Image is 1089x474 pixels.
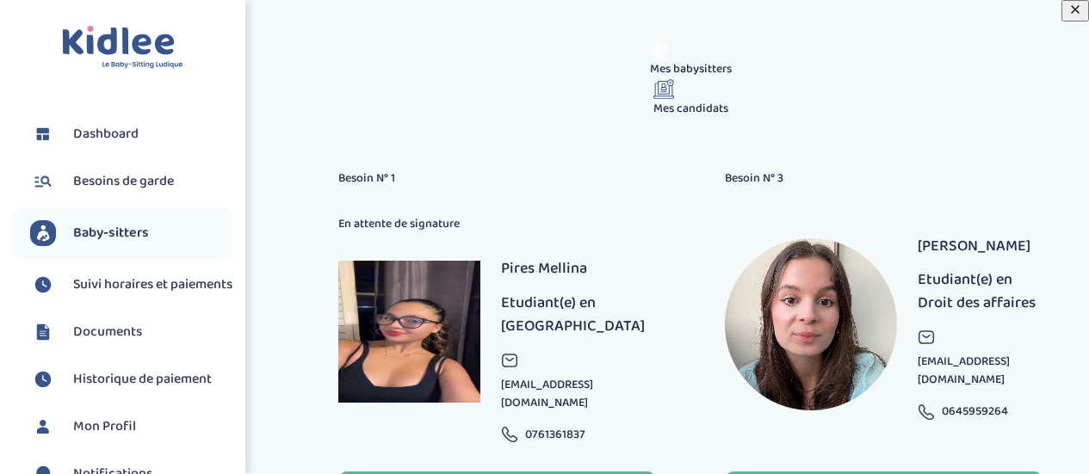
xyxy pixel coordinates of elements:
[338,214,460,233] span: En attente de signature
[30,220,56,246] img: babysitters.svg
[73,124,139,145] span: Dashboard
[30,319,56,345] img: documents.svg
[653,99,728,118] span: Mes candidats
[30,121,232,147] a: Dashboard
[62,26,183,70] img: logo.svg
[30,366,56,392] img: suivihoraire.svg
[30,272,56,298] img: suivihoraire.svg
[73,223,149,243] span: Baby-sitters
[73,322,142,342] span: Documents
[918,353,1043,389] span: [EMAIL_ADDRESS][DOMAIN_NAME]
[650,39,732,78] a: Mes babysitters
[30,121,56,147] img: dashboard.svg
[30,272,232,298] a: Suivi horaires et paiements
[30,414,56,440] img: profil.svg
[525,426,585,444] span: 0761361837
[30,319,232,345] a: Documents
[73,274,232,295] span: Suivi horaires et paiements
[30,366,232,392] a: Historique de paiement
[918,268,1043,315] p: Etudiant(e) en Droit des affaires
[918,238,1030,255] h3: [PERSON_NAME]
[73,369,212,390] span: Historique de paiement
[30,169,56,194] img: besoin.svg
[725,238,897,410] img: avatar
[942,403,1008,421] span: 0645959264
[338,169,395,188] span: Besoin N° 1
[501,376,656,412] span: [EMAIL_ADDRESS][DOMAIN_NAME]
[30,169,232,194] a: Besoins de garde
[501,261,587,278] h3: Pires Mellina
[73,171,174,192] span: Besoins de garde
[30,414,232,440] a: Mon Profil
[338,261,480,403] img: avatar
[650,59,732,78] span: Mes babysitters
[30,220,232,246] a: Baby-sitters
[725,169,783,188] span: Besoin N° 3
[653,78,728,118] a: Mes candidats
[501,292,656,338] p: Etudiant(e) en [GEOGRAPHIC_DATA]
[73,416,136,437] span: Mon Profil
